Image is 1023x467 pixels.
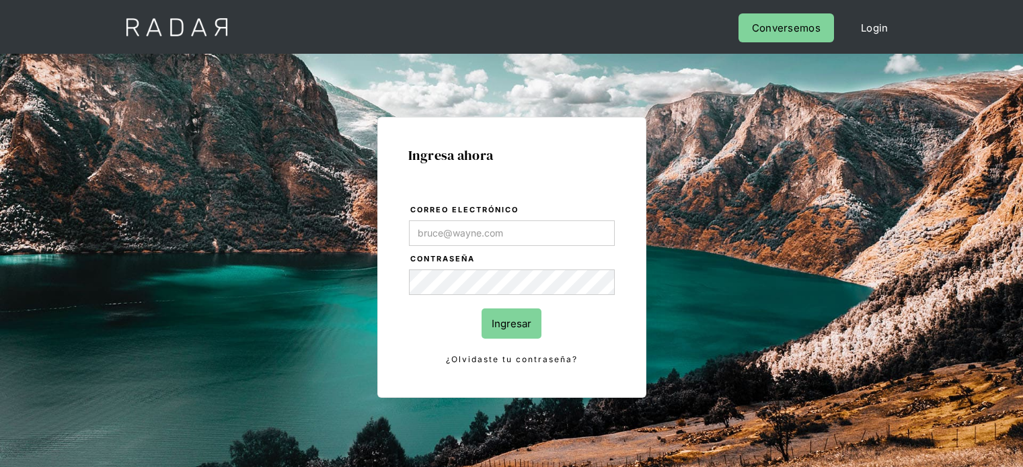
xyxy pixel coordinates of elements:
label: Correo electrónico [410,204,615,217]
a: Login [847,13,902,42]
a: ¿Olvidaste tu contraseña? [409,352,615,367]
label: Contraseña [410,253,615,266]
form: Login Form [408,203,615,367]
h1: Ingresa ahora [408,148,615,163]
input: bruce@wayne.com [409,220,615,246]
a: Conversemos [738,13,834,42]
input: Ingresar [482,308,541,339]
